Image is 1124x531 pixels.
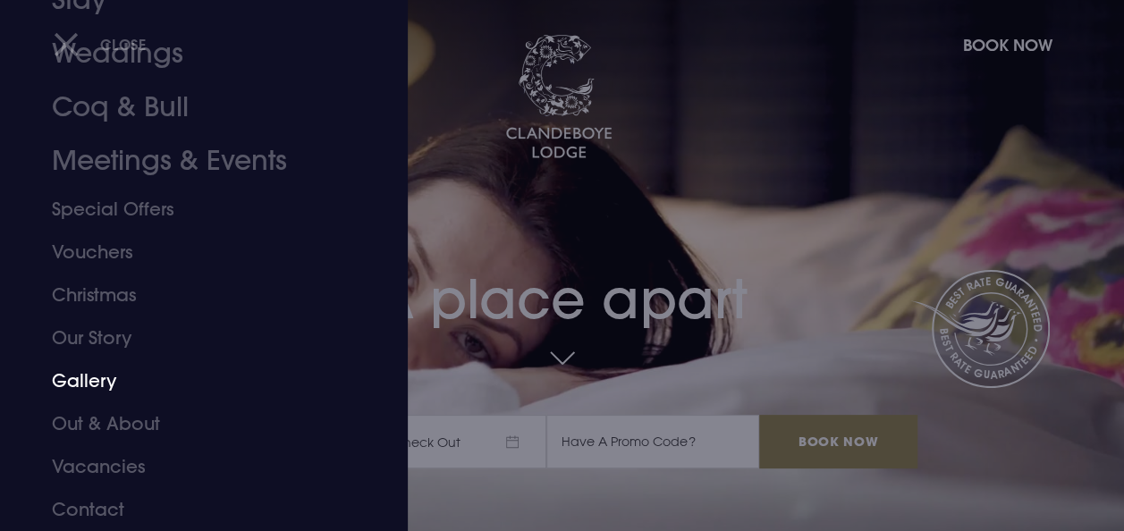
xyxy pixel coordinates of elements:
[52,188,332,231] a: Special Offers
[52,316,332,359] a: Our Story
[52,134,332,188] a: Meetings & Events
[52,274,332,316] a: Christmas
[52,445,332,488] a: Vacancies
[52,488,332,531] a: Contact
[54,26,147,63] button: Close
[52,80,332,134] a: Coq & Bull
[52,231,332,274] a: Vouchers
[52,359,332,402] a: Gallery
[52,402,332,445] a: Out & About
[52,27,332,80] a: Weddings
[100,35,147,54] span: Close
